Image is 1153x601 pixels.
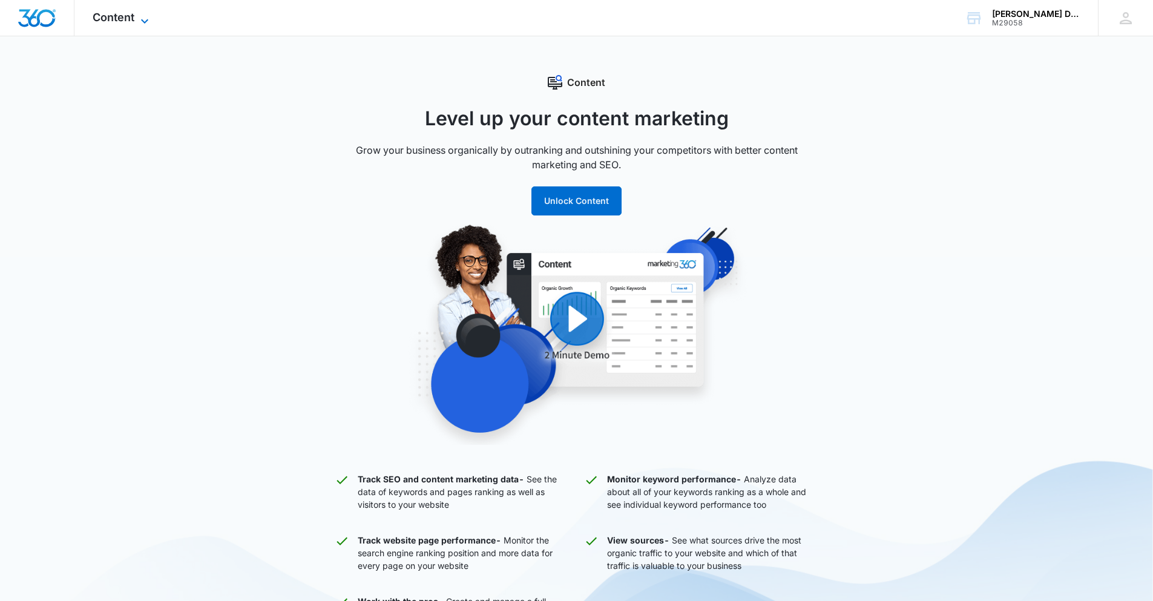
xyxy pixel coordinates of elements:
div: account name [992,9,1080,19]
strong: View sources - [607,535,669,545]
p: Grow your business organically by outranking and outshining your competitors with better content ... [335,143,819,172]
a: Unlock Content [531,195,622,206]
span: Content [93,11,134,24]
h1: Level up your content marketing [335,104,819,133]
button: Unlock Content [531,186,622,215]
strong: Track SEO and content marketing data - [358,474,524,484]
strong: Monitor keyword performance - [607,474,741,484]
p: See the data of keywords and pages ranking as well as visitors to your website [358,473,570,511]
p: See what sources drive the most organic traffic to your website and which of that traffic is valu... [607,534,819,572]
p: Monitor the search engine ranking position and more data for every page on your website [358,534,570,572]
div: Content [335,75,819,90]
img: Content [347,224,807,445]
p: Analyze data about all of your keywords ranking as a whole and see individual keyword performance... [607,473,819,511]
div: account id [992,19,1080,27]
strong: Track website page performance - [358,535,501,545]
